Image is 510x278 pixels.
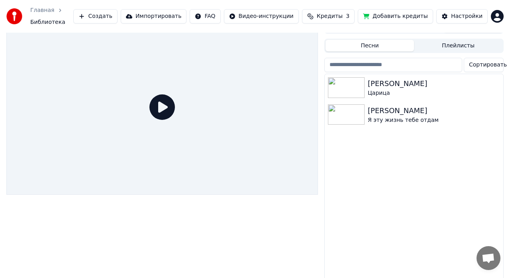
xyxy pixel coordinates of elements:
[368,116,500,124] div: Я эту жизнь тебе отдам
[121,9,187,23] button: Импортировать
[368,105,500,116] div: [PERSON_NAME]
[358,9,433,23] button: Добавить кредиты
[30,6,54,14] a: Главная
[477,246,500,270] div: Открытый чат
[368,89,500,97] div: Царица
[469,61,507,69] span: Сортировать
[6,8,22,24] img: youka
[30,18,65,26] span: Библиотека
[368,78,500,89] div: [PERSON_NAME]
[346,12,349,20] span: 3
[73,9,117,23] button: Создать
[414,40,502,51] button: Плейлисты
[30,6,73,26] nav: breadcrumb
[302,9,355,23] button: Кредиты3
[451,12,483,20] div: Настройки
[224,9,299,23] button: Видео-инструкции
[436,9,488,23] button: Настройки
[317,12,343,20] span: Кредиты
[326,40,414,51] button: Песни
[190,9,220,23] button: FAQ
